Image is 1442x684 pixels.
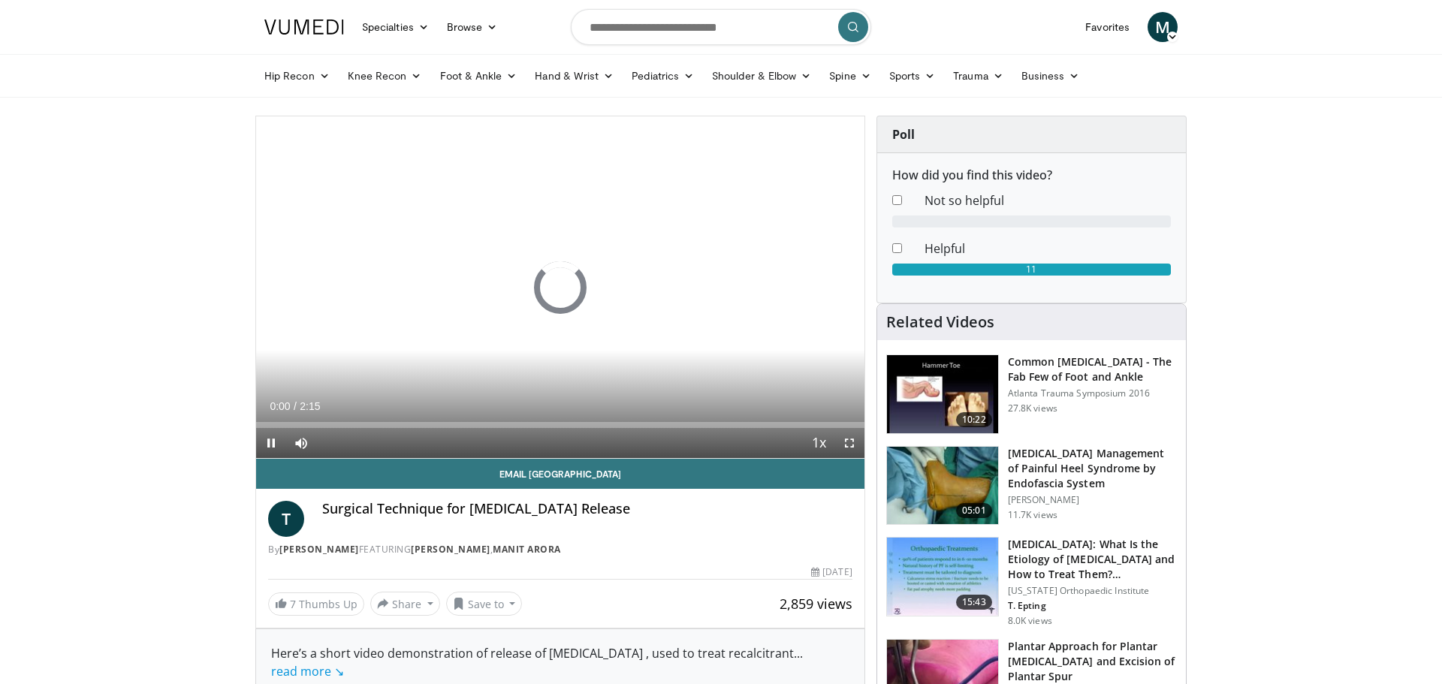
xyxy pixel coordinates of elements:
[1008,509,1057,521] p: 11.7K views
[780,595,852,613] span: 2,859 views
[1008,600,1177,612] p: T. Epting
[268,501,304,537] a: T
[1008,494,1177,506] p: [PERSON_NAME]
[820,61,879,91] a: Spine
[256,422,864,428] div: Progress Bar
[271,645,803,679] span: ...
[811,565,852,579] div: [DATE]
[438,12,507,42] a: Browse
[892,168,1171,182] h6: How did you find this video?
[1008,387,1177,399] p: Atlanta Trauma Symposium 2016
[834,428,864,458] button: Fullscreen
[279,543,359,556] a: [PERSON_NAME]
[1148,12,1178,42] a: M
[886,313,994,331] h4: Related Videos
[268,592,364,616] a: 7 Thumbs Up
[571,9,871,45] input: Search topics, interventions
[322,501,852,517] h4: Surgical Technique for [MEDICAL_DATA] Release
[892,126,915,143] strong: Poll
[1008,402,1057,414] p: 27.8K views
[1008,354,1177,384] h3: Common [MEDICAL_DATA] - The Fab Few of Foot and Ankle
[880,61,945,91] a: Sports
[1012,61,1089,91] a: Business
[703,61,820,91] a: Shoulder & Elbow
[271,644,849,680] div: Here’s a short video demonstration of release of [MEDICAL_DATA] , used to treat recalcitrant
[339,61,431,91] a: Knee Recon
[526,61,623,91] a: Hand & Wrist
[804,428,834,458] button: Playback Rate
[264,20,344,35] img: VuMedi Logo
[493,543,561,556] a: Manit Arora
[411,543,490,556] a: [PERSON_NAME]
[886,537,1177,627] a: 15:43 [MEDICAL_DATA]: What Is the Etiology of [MEDICAL_DATA] and How to Treat Them?… [US_STATE] O...
[887,538,998,616] img: 0627a79c-b613-4c7b-b2f9-160f6bf7907e.150x105_q85_crop-smart_upscale.jpg
[886,446,1177,526] a: 05:01 [MEDICAL_DATA] Management of Painful Heel Syndrome by Endofascia System [PERSON_NAME] 11.7K...
[300,400,320,412] span: 2:15
[286,428,316,458] button: Mute
[1008,585,1177,597] p: [US_STATE] Orthopaedic Institute
[956,503,992,518] span: 05:01
[255,61,339,91] a: Hip Recon
[956,412,992,427] span: 10:22
[256,459,864,489] a: Email [GEOGRAPHIC_DATA]
[913,191,1182,209] dd: Not so helpful
[956,595,992,610] span: 15:43
[1076,12,1139,42] a: Favorites
[1008,537,1177,582] h3: [MEDICAL_DATA]: What Is the Etiology of [MEDICAL_DATA] and How to Treat Them?…
[256,116,864,459] video-js: Video Player
[1008,446,1177,491] h3: [MEDICAL_DATA] Management of Painful Heel Syndrome by Endofascia System
[353,12,438,42] a: Specialties
[290,597,296,611] span: 7
[1008,639,1177,684] h3: Plantar Approach for Plantar [MEDICAL_DATA] and Excision of Plantar Spur
[268,543,852,556] div: By FEATURING ,
[1008,615,1052,627] p: 8.0K views
[887,355,998,433] img: 4559c471-f09d-4bda-8b3b-c296350a5489.150x105_q85_crop-smart_upscale.jpg
[913,240,1182,258] dd: Helpful
[887,447,998,525] img: osam_1.png.150x105_q85_crop-smart_upscale.jpg
[370,592,440,616] button: Share
[944,61,1012,91] a: Trauma
[886,354,1177,434] a: 10:22 Common [MEDICAL_DATA] - The Fab Few of Foot and Ankle Atlanta Trauma Symposium 2016 27.8K v...
[256,428,286,458] button: Pause
[271,663,344,679] a: read more ↘
[294,400,297,412] span: /
[623,61,703,91] a: Pediatrics
[270,400,290,412] span: 0:00
[431,61,526,91] a: Foot & Ankle
[446,592,523,616] button: Save to
[892,264,1171,276] div: 11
